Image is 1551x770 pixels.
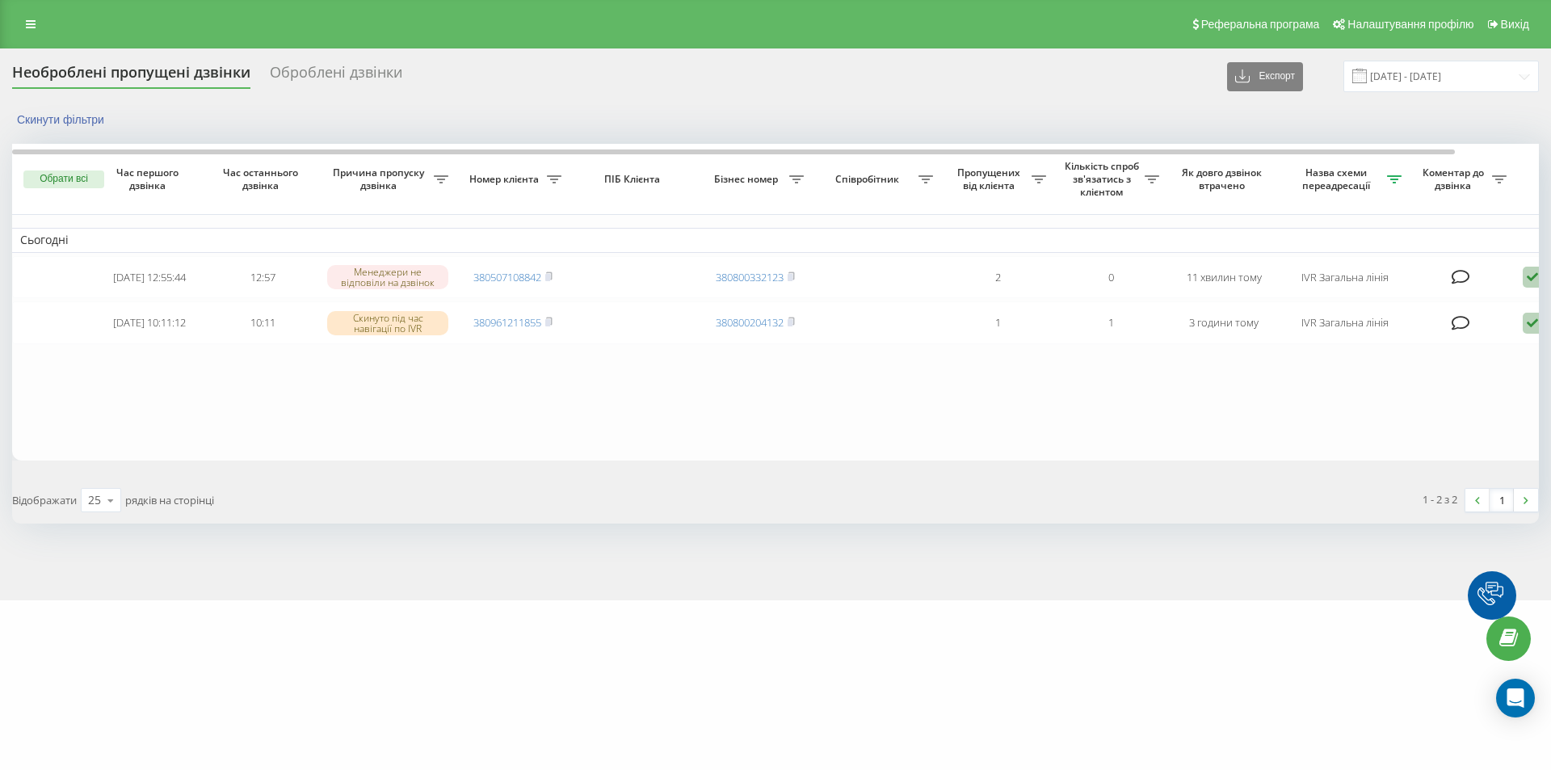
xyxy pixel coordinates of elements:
[1062,160,1145,198] span: Кількість спроб зв'язатись з клієнтом
[206,301,319,344] td: 10:11
[820,173,918,186] span: Співробітник
[1496,679,1535,717] div: Open Intercom Messenger
[1054,256,1167,299] td: 0
[707,173,789,186] span: Бізнес номер
[464,173,547,186] span: Номер клієнта
[93,301,206,344] td: [DATE] 10:11:12
[327,166,434,191] span: Причина пропуску дзвінка
[1054,301,1167,344] td: 1
[1418,166,1492,191] span: Коментар до дзвінка
[583,173,685,186] span: ПІБ Клієнта
[106,166,193,191] span: Час першого дзвінка
[1347,18,1473,31] span: Налаштування профілю
[1201,18,1320,31] span: Реферальна програма
[1280,256,1410,299] td: IVR Загальна лінія
[12,112,112,127] button: Скинути фільтри
[1490,489,1514,511] a: 1
[270,64,402,89] div: Оброблені дзвінки
[1501,18,1529,31] span: Вихід
[88,492,101,508] div: 25
[12,493,77,507] span: Відображати
[1167,301,1280,344] td: 3 години тому
[206,256,319,299] td: 12:57
[327,311,448,335] div: Скинуто під час навігації по IVR
[473,315,541,330] a: 380961211855
[12,64,250,89] div: Необроблені пропущені дзвінки
[1288,166,1387,191] span: Назва схеми переадресації
[219,166,306,191] span: Час останнього дзвінка
[1423,491,1457,507] div: 1 - 2 з 2
[1227,62,1303,91] button: Експорт
[473,270,541,284] a: 380507108842
[949,166,1032,191] span: Пропущених від клієнта
[125,493,214,507] span: рядків на сторінці
[941,301,1054,344] td: 1
[1180,166,1267,191] span: Як довго дзвінок втрачено
[23,170,104,188] button: Обрати всі
[1280,301,1410,344] td: IVR Загальна лінія
[941,256,1054,299] td: 2
[716,315,784,330] a: 380800204132
[327,265,448,289] div: Менеджери не відповіли на дзвінок
[93,256,206,299] td: [DATE] 12:55:44
[716,270,784,284] a: 380800332123
[1167,256,1280,299] td: 11 хвилин тому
